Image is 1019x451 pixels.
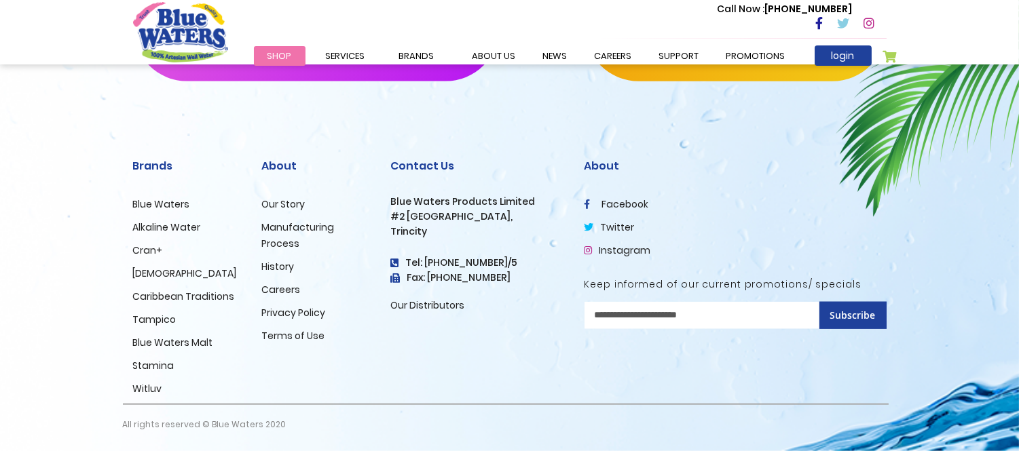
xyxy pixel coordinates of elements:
[646,46,713,66] a: support
[391,298,465,312] a: Our Distributors
[267,50,292,62] span: Shop
[133,382,162,395] a: Witluv
[133,220,201,234] a: Alkaline Water
[399,50,434,62] span: Brands
[585,197,649,211] a: facebook
[459,46,530,66] a: about us
[262,159,371,172] h2: About
[133,2,228,62] a: store logo
[133,159,242,172] h2: Brands
[585,243,651,257] a: Instagram
[262,329,325,342] a: Terms of Use
[262,220,335,250] a: Manufacturing Process
[585,279,887,290] h5: Keep informed of our current promotions/ specials
[713,46,799,66] a: Promotions
[133,336,213,349] a: Blue Waters Malt
[262,283,301,296] a: Careers
[391,272,564,283] h3: Fax: [PHONE_NUMBER]
[133,313,177,326] a: Tampico
[530,46,581,66] a: News
[391,196,564,208] h3: Blue Waters Products Limited
[718,2,853,16] p: [PHONE_NUMBER]
[819,302,887,329] button: Subscribe
[585,159,887,172] h2: About
[262,197,305,211] a: Our Story
[133,197,190,211] a: Blue Waters
[262,260,295,273] a: History
[391,257,564,269] h4: Tel: [PHONE_NUMBER]/5
[830,309,876,321] span: Subscribe
[133,243,163,257] a: Cran+
[133,267,237,280] a: [DEMOGRAPHIC_DATA]
[815,45,872,66] a: login
[123,405,286,444] p: All rights reserved © Blue Waters 2020
[326,50,365,62] span: Services
[391,159,564,172] h2: Contact Us
[581,46,646,66] a: careers
[133,290,235,303] a: Caribbean Traditions
[718,2,765,16] span: Call Now :
[585,220,635,234] a: twitter
[133,359,174,372] a: Stamina
[391,226,564,237] h3: Trincity
[391,211,564,222] h3: #2 [GEOGRAPHIC_DATA],
[262,306,326,319] a: Privacy Policy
